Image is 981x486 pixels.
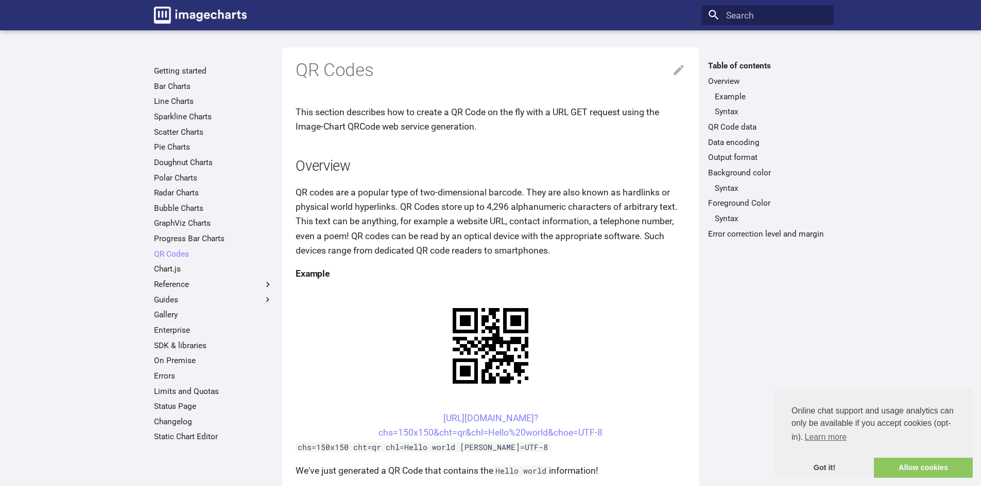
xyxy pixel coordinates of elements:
a: learn more about cookies [803,429,848,445]
img: chart [435,290,546,402]
span: Online chat support and usage analytics can only be available if you accept cookies (opt-in). [791,405,956,445]
p: This section describes how to create a QR Code on the fly with a URL GET request using the Image-... [296,105,685,134]
a: Foreground Color [708,198,827,208]
a: dismiss cookie message [775,458,874,478]
div: cookieconsent [775,388,973,478]
a: Progress Bar Charts [154,233,273,244]
code: Hello world [493,465,549,476]
label: Guides [154,295,273,305]
a: Doughnut Charts [154,157,273,168]
a: Polar Charts [154,173,273,183]
a: Radar Charts [154,188,273,198]
p: We've just generated a QR Code that contains the information! [296,463,685,478]
a: Data encoding [708,137,827,148]
nav: Background color [708,183,827,193]
img: logo [154,7,247,24]
a: QR Code data [708,122,827,132]
nav: Table of contents [701,61,834,239]
a: Chart.js [154,264,273,274]
a: Syntax [715,183,827,193]
input: Search [701,5,834,26]
a: GraphViz Charts [154,218,273,228]
label: Reference [154,279,273,290]
p: QR codes are a popular type of two-dimensional barcode. They are also known as hardlinks or physi... [296,185,685,258]
a: SDK & libraries [154,340,273,351]
a: Changelog [154,417,273,427]
h1: QR Codes [296,59,685,82]
a: Bubble Charts [154,203,273,213]
a: Pie Charts [154,142,273,152]
a: Line Charts [154,96,273,106]
label: Table of contents [701,61,834,71]
nav: Overview [708,92,827,117]
h4: Example [296,266,685,281]
a: Overview [708,76,827,86]
a: Bar Charts [154,81,273,92]
a: Enterprise [154,325,273,335]
a: Image-Charts documentation [149,2,251,28]
a: Sparkline Charts [154,112,273,122]
a: [URL][DOMAIN_NAME]?chs=150x150&cht=qr&chl=Hello%20world&choe=UTF-8 [378,413,603,438]
a: allow cookies [874,458,973,478]
a: Limits and Quotas [154,386,273,397]
a: Errors [154,371,273,381]
nav: Foreground Color [708,213,827,224]
a: Status Page [154,401,273,411]
a: QR Codes [154,249,273,259]
a: Background color [708,168,827,178]
a: Example [715,92,827,102]
a: Error correction level and margin [708,229,827,239]
code: chs=150x150 cht=qr chl=Hello world [PERSON_NAME]=UTF-8 [296,442,550,452]
a: On Premise [154,355,273,366]
a: Syntax [715,213,827,224]
a: Output format [708,152,827,163]
a: Gallery [154,310,273,320]
a: Scatter Charts [154,127,273,137]
h2: Overview [296,156,685,176]
a: Syntax [715,106,827,117]
a: Static Chart Editor [154,431,273,442]
a: Getting started [154,66,273,76]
